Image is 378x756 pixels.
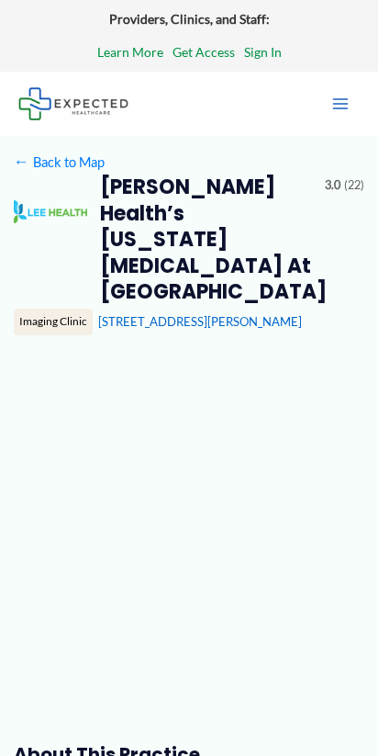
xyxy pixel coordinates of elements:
button: Main menu toggle [321,85,360,123]
strong: Providers, Clinics, and Staff: [109,11,270,27]
span: 3.0 [325,175,340,197]
a: Learn More [97,40,163,64]
span: (22) [344,175,364,197]
a: Get Access [172,40,235,64]
h2: [PERSON_NAME] Health’s [US_STATE] [MEDICAL_DATA] at [GEOGRAPHIC_DATA] [100,175,312,305]
a: [STREET_ADDRESS][PERSON_NAME] [98,314,302,329]
div: Imaging Clinic [14,309,93,334]
a: Sign In [244,40,282,64]
span: ← [14,153,30,170]
a: ←Back to Map [14,150,105,175]
img: Expected Healthcare Logo - side, dark font, small [18,87,128,119]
